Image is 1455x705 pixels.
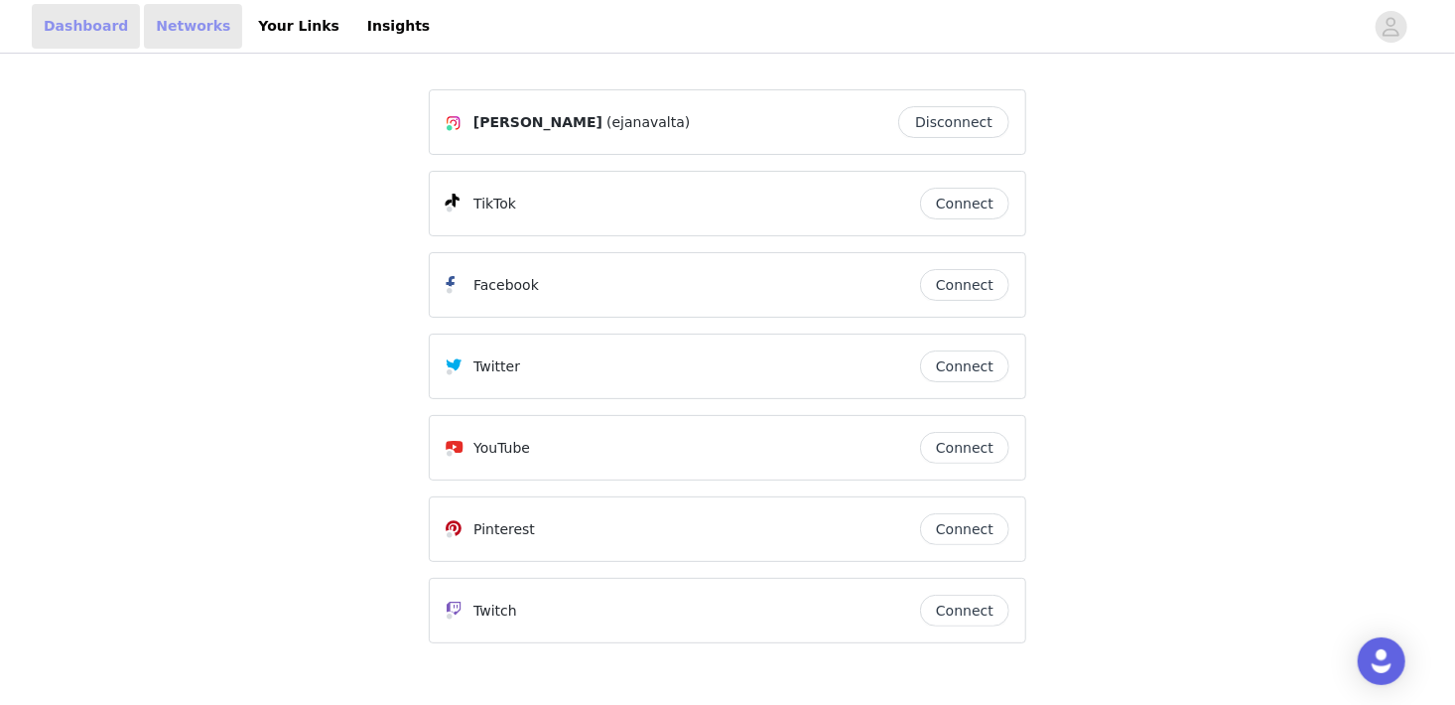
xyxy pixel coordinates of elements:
[920,269,1009,301] button: Connect
[32,4,140,49] a: Dashboard
[1382,11,1400,43] div: avatar
[606,112,690,133] span: (ejanavalta)
[920,432,1009,464] button: Connect
[473,112,602,133] span: [PERSON_NAME]
[920,351,1009,382] button: Connect
[246,4,351,49] a: Your Links
[898,106,1009,138] button: Disconnect
[920,595,1009,627] button: Connect
[473,356,520,377] p: Twitter
[446,115,462,131] img: Instagram Icon
[920,513,1009,545] button: Connect
[920,188,1009,219] button: Connect
[1358,637,1405,685] div: Open Intercom Messenger
[144,4,242,49] a: Networks
[473,519,535,540] p: Pinterest
[473,194,516,214] p: TikTok
[473,275,539,296] p: Facebook
[473,601,517,622] p: Twitch
[473,438,530,459] p: YouTube
[355,4,442,49] a: Insights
